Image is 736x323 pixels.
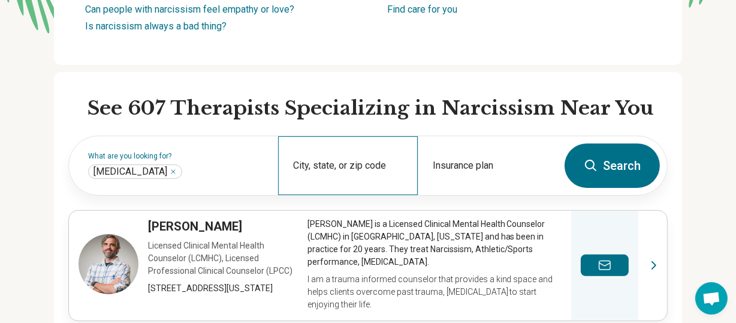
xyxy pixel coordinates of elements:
label: What are you looking for? [88,152,264,160]
a: Can people with narcissism feel empathy or love? [85,4,294,15]
a: Open chat [695,282,728,315]
h2: See 607 Therapists Specializing in Narcissism Near You [88,96,668,121]
button: Search [565,143,660,188]
span: [MEDICAL_DATA] [93,166,167,178]
button: Narcissistic Personality [170,168,177,175]
a: Is narcissism always a bad thing? [85,20,227,32]
div: Narcissistic Personality [88,165,182,179]
a: Find care for you [387,4,457,15]
button: Send a message [581,255,629,276]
